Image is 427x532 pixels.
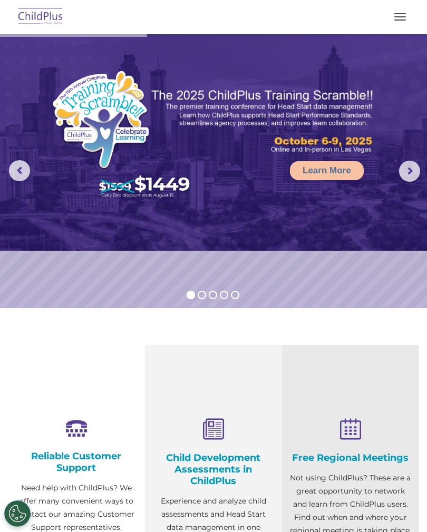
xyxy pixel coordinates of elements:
h4: Free Regional Meetings [290,452,411,464]
img: ChildPlus by Procare Solutions [16,5,65,29]
iframe: Chat Widget [374,481,427,532]
a: Learn More [290,161,364,180]
h4: Reliable Customer Support [16,450,137,474]
button: Cookies Settings [4,500,31,527]
h4: Child Development Assessments in ChildPlus [153,452,274,487]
